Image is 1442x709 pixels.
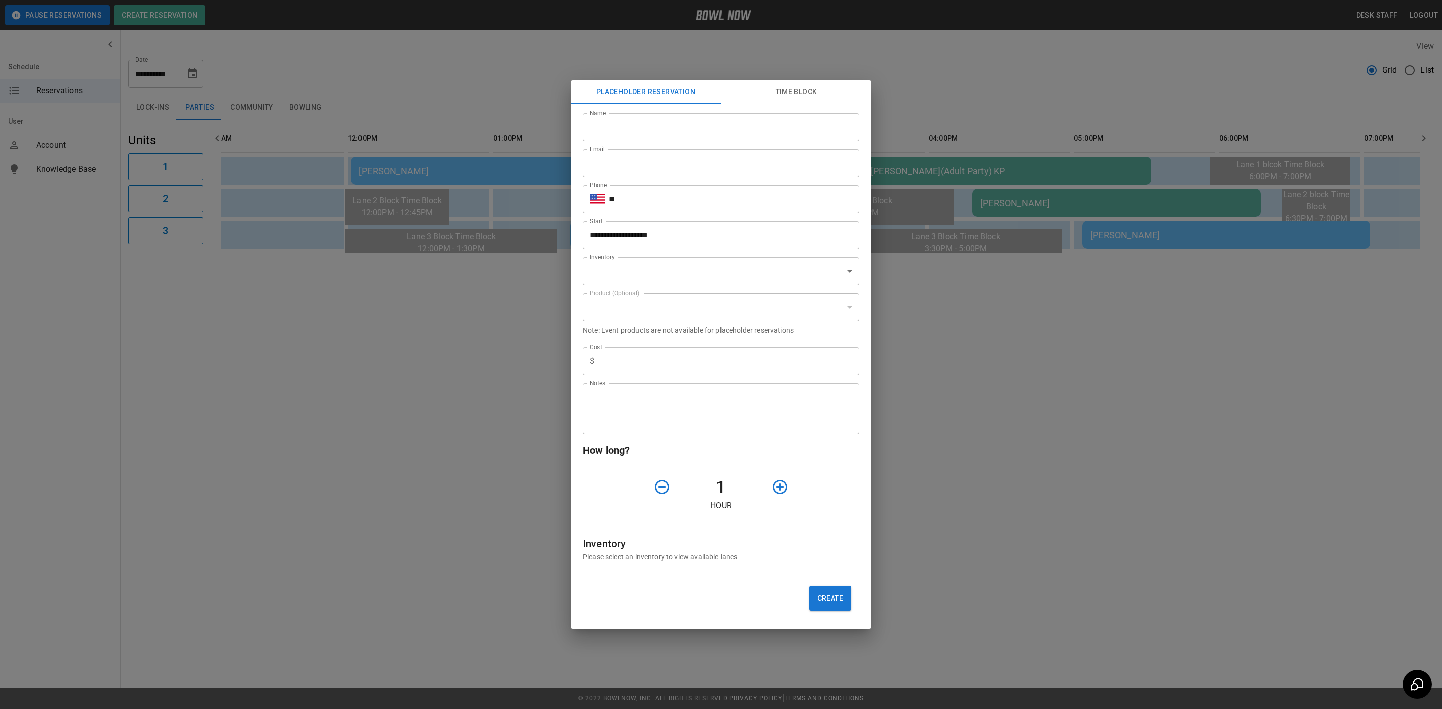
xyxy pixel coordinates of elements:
h4: 1 [675,477,767,498]
input: Choose date, selected date is Sep 27, 2025 [583,221,852,249]
h6: Inventory [583,536,859,552]
p: $ [590,355,594,367]
label: Start [590,217,603,225]
p: Please select an inventory to view available lanes [583,552,859,562]
button: Create [809,586,851,611]
button: Placeholder Reservation [571,80,721,104]
h6: How long? [583,442,859,458]
div: ​ [583,257,859,285]
label: Phone [590,181,607,189]
div: ​ [583,293,859,321]
button: Select country [590,192,605,207]
p: Hour [583,500,859,512]
button: Time Block [721,80,871,104]
p: Note: Event products are not available for placeholder reservations [583,325,859,335]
